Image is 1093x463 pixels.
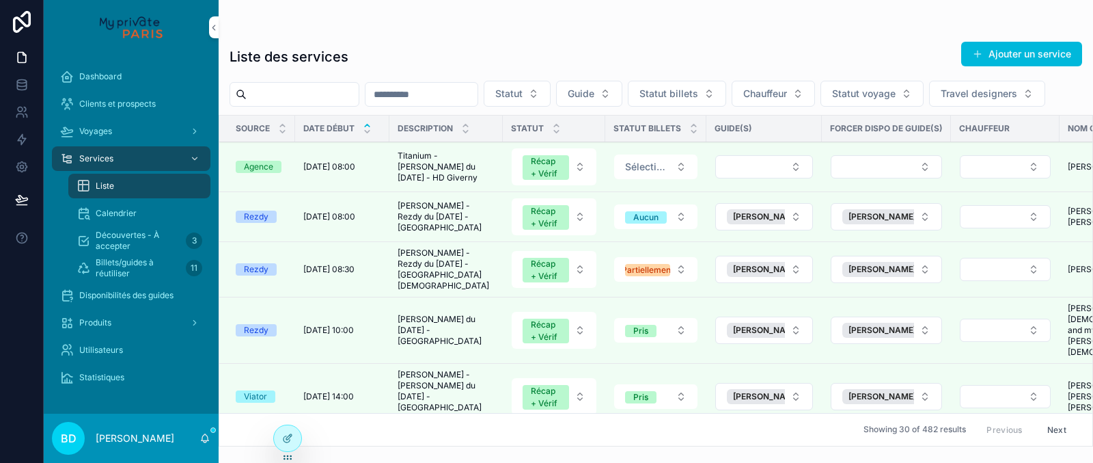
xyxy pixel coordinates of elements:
[52,283,210,308] a: Disponibilités des guides
[715,256,813,283] button: Select Button
[511,123,544,134] span: Statut
[842,389,936,404] button: Unselect 3
[79,290,174,301] span: Disponibilités des guides
[484,81,551,107] button: Select Button
[831,256,942,283] button: Select Button
[633,391,648,404] div: Pris
[614,257,697,282] button: Select Button
[244,324,268,336] div: Rezdy
[960,385,1051,408] button: Select Button
[96,257,180,279] span: Billets/guides à réutiliser
[733,264,801,275] span: [PERSON_NAME]
[79,98,156,109] span: Clients et prospects
[831,155,942,178] button: Select Button
[959,123,1010,134] span: Chauffeur
[727,262,820,277] button: Unselect 15
[52,310,210,335] a: Produits
[68,256,210,280] a: Billets/guides à réutiliser11
[303,264,355,275] span: [DATE] 08:30
[633,211,659,224] div: Aucun
[79,71,122,82] span: Dashboard
[303,161,355,172] span: [DATE] 08:00
[863,425,966,436] span: Showing 30 of 482 results
[96,208,137,219] span: Calendrier
[961,42,1082,66] button: Ajouter un service
[960,155,1051,178] button: Select Button
[848,211,916,222] span: [PERSON_NAME]
[398,123,453,134] span: Description
[842,209,936,224] button: Unselect 29
[236,123,270,134] span: Source
[622,264,674,276] div: Partiellement
[52,338,210,362] a: Utilisateurs
[715,383,813,410] button: Select Button
[625,160,670,174] span: Sélectionner
[830,123,943,134] span: Forcer dispo de guide(s)
[186,260,202,276] div: 11
[831,203,942,230] button: Select Button
[614,155,697,179] button: Select Button
[96,432,174,445] p: [PERSON_NAME]
[100,16,162,38] img: App logo
[842,323,936,338] button: Unselect 3
[495,87,523,101] span: Statut
[848,391,916,402] span: [PERSON_NAME]
[929,81,1045,107] button: Select Button
[715,155,813,178] button: Select Button
[68,228,210,253] a: Découvertes - À accepter3
[303,123,355,134] span: Date début
[79,153,113,164] span: Services
[941,87,1017,101] span: Travel designers
[52,146,210,171] a: Services
[52,365,210,390] a: Statistiques
[1038,419,1076,440] button: Next
[715,317,813,344] button: Select Button
[96,230,180,252] span: Découvertes - À accepter
[398,369,495,424] span: [PERSON_NAME] - [PERSON_NAME] du [DATE] - [GEOGRAPHIC_DATA][DEMOGRAPHIC_DATA]
[186,233,202,249] div: 3
[52,64,210,89] a: Dashboard
[79,372,124,383] span: Statistiques
[303,211,355,222] span: [DATE] 08:00
[733,325,801,336] span: [PERSON_NAME]
[848,264,916,275] span: [PERSON_NAME]
[715,123,752,134] span: Guide(s)
[733,211,801,222] span: [PERSON_NAME]
[628,81,726,107] button: Select Button
[733,391,801,402] span: [PERSON_NAME]
[639,87,698,101] span: Statut billets
[61,430,77,447] span: BD
[727,323,820,338] button: Unselect 3
[614,204,697,229] button: Select Button
[52,92,210,116] a: Clients et prospects
[512,251,596,288] button: Select Button
[614,384,697,409] button: Select Button
[820,81,924,107] button: Select Button
[960,319,1051,342] button: Select Button
[52,119,210,144] a: Voyages
[531,385,561,410] div: Récap + Vérif
[633,325,648,337] div: Pris
[244,161,273,173] div: Agence
[831,317,942,344] button: Select Button
[303,391,354,402] span: [DATE] 14:00
[244,263,268,276] div: Rezdy
[743,87,787,101] span: Chauffeur
[303,325,354,336] span: [DATE] 10:00
[842,262,936,277] button: Unselect 15
[244,211,268,223] div: Rezdy
[230,47,348,66] h1: Liste des services
[398,314,495,347] span: [PERSON_NAME] du [DATE] - [GEOGRAPHIC_DATA]
[79,126,112,137] span: Voyages
[732,81,815,107] button: Select Button
[848,325,916,336] span: [PERSON_NAME]
[727,389,820,404] button: Unselect 3
[68,174,210,198] a: Liste
[831,383,942,410] button: Select Button
[531,258,561,282] div: Récap + Vérif
[568,87,594,101] span: Guide
[727,209,820,224] button: Unselect 29
[531,205,561,230] div: Récap + Vérif
[960,258,1051,281] button: Select Button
